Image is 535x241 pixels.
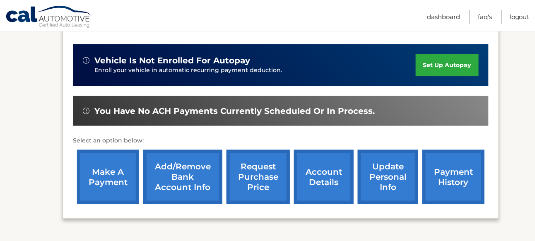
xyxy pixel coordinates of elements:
a: payment history [422,150,484,204]
a: Dashboard [427,10,460,24]
img: alert-white.svg [83,108,89,114]
a: account details [294,150,354,204]
a: Add/Remove bank account info [143,150,222,204]
span: You have no ACH payments currently scheduled or in process. [94,106,375,116]
a: update personal info [358,150,418,204]
a: Cal Automotive [5,5,92,29]
a: request purchase price [227,150,290,204]
a: FAQ's [478,10,492,24]
img: alert-white.svg [83,57,89,64]
a: set up autopay [416,54,479,76]
span: vehicle is not enrolled for autopay [94,55,250,66]
a: make a payment [77,150,139,204]
p: Enroll your vehicle in automatic recurring payment deduction. [94,66,416,75]
a: Logout [510,10,530,24]
p: Select an option below: [73,136,489,146]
